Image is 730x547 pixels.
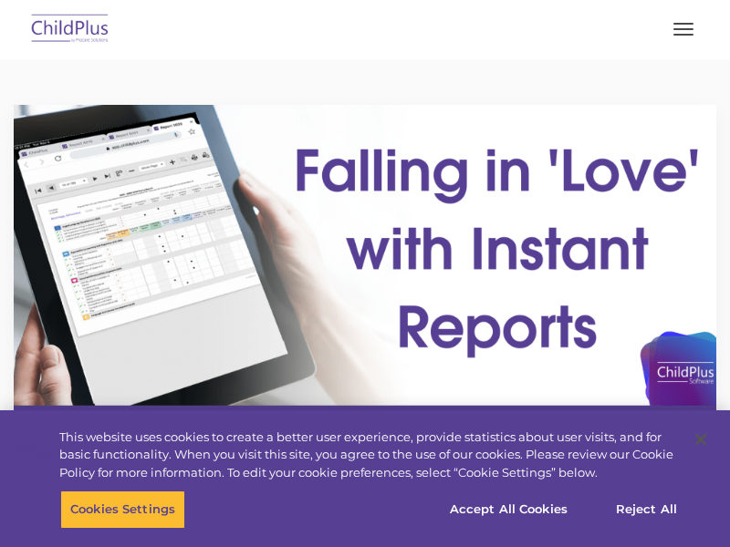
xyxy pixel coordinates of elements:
button: Close [681,419,721,459]
img: ChildPlus by Procare Solutions [27,8,113,51]
button: Reject All [589,490,704,529]
div: This website uses cookies to create a better user experience, provide statistics about user visit... [59,428,679,482]
button: Accept All Cookies [440,490,578,529]
button: Cookies Settings [60,490,185,529]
